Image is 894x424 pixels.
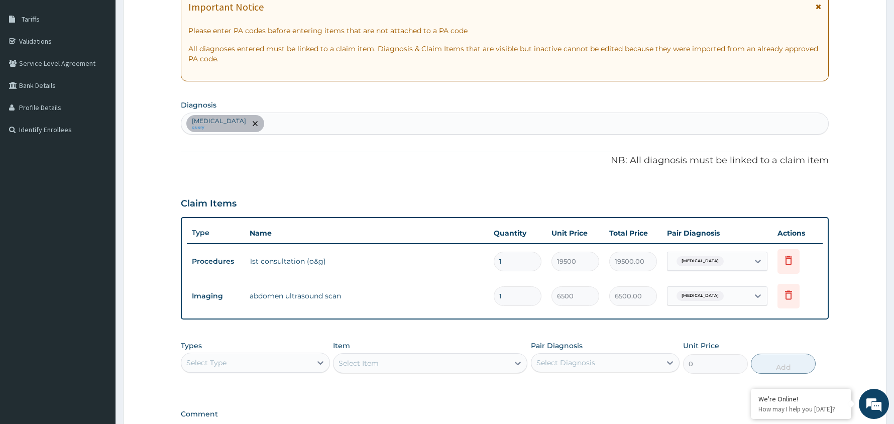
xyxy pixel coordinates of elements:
[181,198,237,209] h3: Claim Items
[758,405,844,413] p: How may I help you today?
[192,117,246,125] p: [MEDICAL_DATA]
[677,256,724,266] span: [MEDICAL_DATA]
[489,223,546,243] th: Quantity
[531,341,583,351] label: Pair Diagnosis
[758,394,844,403] div: We're Online!
[187,287,245,305] td: Imaging
[245,286,489,306] td: abdomen ultrasound scan
[187,224,245,242] th: Type
[677,291,724,301] span: [MEDICAL_DATA]
[772,223,823,243] th: Actions
[536,358,595,368] div: Select Diagnosis
[188,26,821,36] p: Please enter PA codes before entering items that are not attached to a PA code
[181,342,202,350] label: Types
[604,223,662,243] th: Total Price
[165,5,189,29] div: Minimize live chat window
[181,100,216,110] label: Diagnosis
[245,223,489,243] th: Name
[333,341,350,351] label: Item
[188,2,264,13] h1: Important Notice
[22,15,40,24] span: Tariffs
[58,127,139,228] span: We're online!
[188,44,821,64] p: All diagnoses entered must be linked to a claim item. Diagnosis & Claim Items that are visible bu...
[683,341,719,351] label: Unit Price
[245,251,489,271] td: 1st consultation (o&g)
[187,252,245,271] td: Procedures
[186,358,227,368] div: Select Type
[751,354,816,374] button: Add
[181,410,829,418] label: Comment
[192,125,246,130] small: query
[5,274,191,309] textarea: Type your message and hit 'Enter'
[52,56,169,69] div: Chat with us now
[19,50,41,75] img: d_794563401_company_1708531726252_794563401
[251,119,260,128] span: remove selection option
[181,154,829,167] p: NB: All diagnosis must be linked to a claim item
[662,223,772,243] th: Pair Diagnosis
[546,223,604,243] th: Unit Price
